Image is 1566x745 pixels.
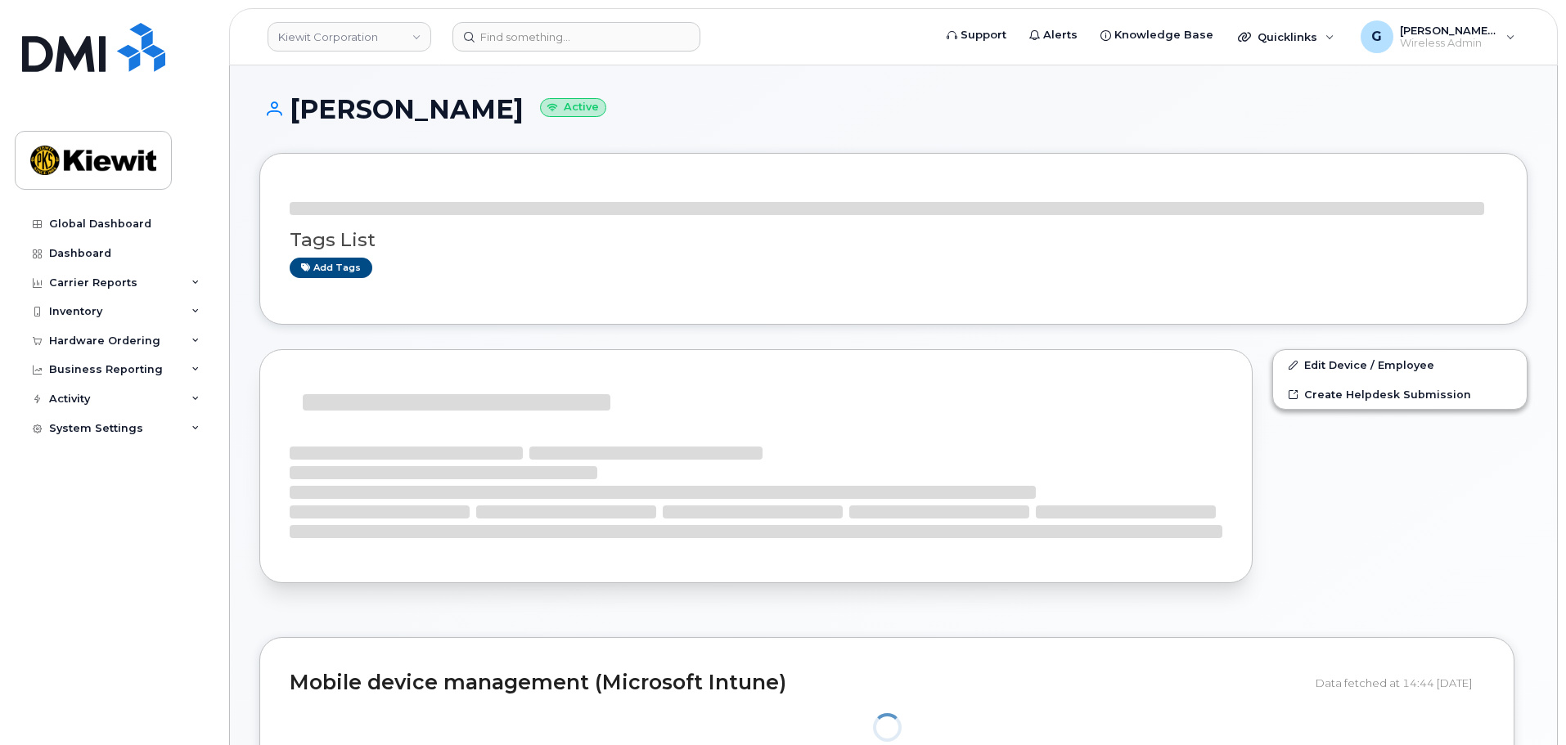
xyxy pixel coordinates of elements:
[290,671,1303,694] h2: Mobile device management (Microsoft Intune)
[290,258,372,278] a: Add tags
[540,98,606,117] small: Active
[259,95,1528,123] h1: [PERSON_NAME]
[1273,350,1527,379] a: Edit Device / Employee
[1273,379,1527,409] a: Create Helpdesk Submission
[1316,667,1484,698] div: Data fetched at 14:44 [DATE]
[290,230,1497,250] h3: Tags List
